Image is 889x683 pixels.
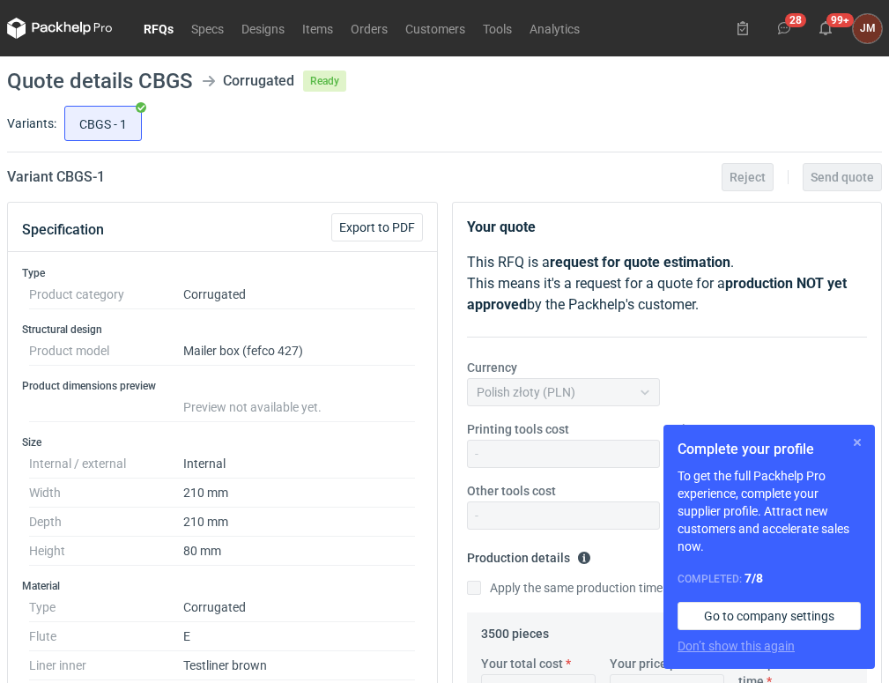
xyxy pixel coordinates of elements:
[7,71,193,92] h1: Quote details CBGS
[233,18,293,39] a: Designs
[183,593,415,622] dd: Corrugated
[342,18,396,39] a: Orders
[678,569,861,588] div: Completed:
[183,479,415,508] dd: 210 mm
[182,18,233,39] a: Specs
[678,467,861,555] p: To get the full Packhelp Pro experience, complete your supplier profile. Attract new customers an...
[770,14,798,42] button: 28
[467,252,868,316] p: This RFQ is a . This means it's a request for a quote for a by the Packhelp's customer.
[183,400,322,414] span: Preview not available yet.
[521,18,589,39] a: Analytics
[467,359,517,376] label: Currency
[183,280,415,309] dd: Corrugated
[811,171,874,183] span: Send quote
[331,213,423,241] button: Export to PDF
[474,18,521,39] a: Tools
[29,622,183,651] dt: Flute
[29,337,183,366] dt: Product model
[29,479,183,508] dt: Width
[7,167,105,188] h2: Variant CBGS - 1
[293,18,342,39] a: Items
[22,266,423,280] h3: Type
[223,71,294,92] div: Corrugated
[183,508,415,537] dd: 210 mm
[467,579,749,597] label: Apply the same production time to all quantities
[183,337,415,366] dd: Mailer box (fefco 427)
[550,254,730,271] strong: request for quote estimation
[64,106,142,141] label: CBGS - 1
[183,449,415,479] dd: Internal
[29,593,183,622] dt: Type
[678,439,861,460] h1: Complete your profile
[22,435,423,449] h3: Size
[467,544,591,565] legend: Production details
[135,18,182,39] a: RFQs
[22,579,423,593] h3: Material
[467,275,847,313] strong: production NOT yet approved
[396,18,474,39] a: Customers
[183,651,415,680] dd: Testliner brown
[610,655,713,672] label: Your price per unit
[803,163,882,191] button: Send quote
[29,508,183,537] dt: Depth
[467,482,556,500] label: Other tools cost
[339,221,415,234] span: Export to PDF
[847,432,868,453] button: Skip for now
[853,14,882,43] div: JOANNA MOCZAŁA
[481,620,549,641] legend: 3500 pieces
[481,655,563,672] label: Your total cost
[467,420,569,438] label: Printing tools cost
[674,420,737,438] label: Diecut cost
[722,163,774,191] button: Reject
[811,14,840,42] button: 99+
[22,323,423,337] h3: Structural design
[183,622,415,651] dd: E
[22,209,104,251] button: Specification
[29,537,183,566] dt: Height
[29,280,183,309] dt: Product category
[745,571,763,585] strong: 7 / 8
[303,71,346,92] span: Ready
[853,14,882,43] button: JM
[7,18,113,39] svg: Packhelp Pro
[678,602,861,630] a: Go to company settings
[678,637,795,655] button: Don’t show this again
[22,379,423,393] h3: Product dimensions preview
[29,651,183,680] dt: Liner inner
[183,537,415,566] dd: 80 mm
[467,219,536,235] strong: Your quote
[730,171,766,183] span: Reject
[29,449,183,479] dt: Internal / external
[7,115,56,132] label: Variants:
